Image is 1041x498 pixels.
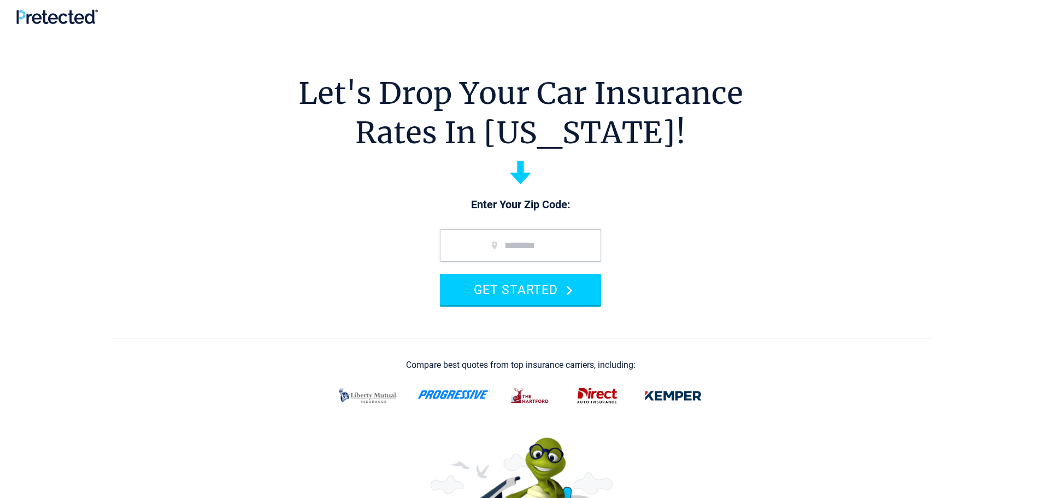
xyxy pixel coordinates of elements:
[16,9,98,24] img: Pretected Logo
[571,382,624,410] img: direct
[440,274,601,305] button: GET STARTED
[417,390,491,399] img: progressive
[429,197,612,213] p: Enter Your Zip Code:
[298,74,743,153] h1: Let's Drop Your Car Insurance Rates In [US_STATE]!
[332,382,404,410] img: liberty
[637,382,709,410] img: kemper
[406,360,636,370] div: Compare best quotes from top insurance carriers, including:
[504,382,557,410] img: thehartford
[440,229,601,262] input: zip code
